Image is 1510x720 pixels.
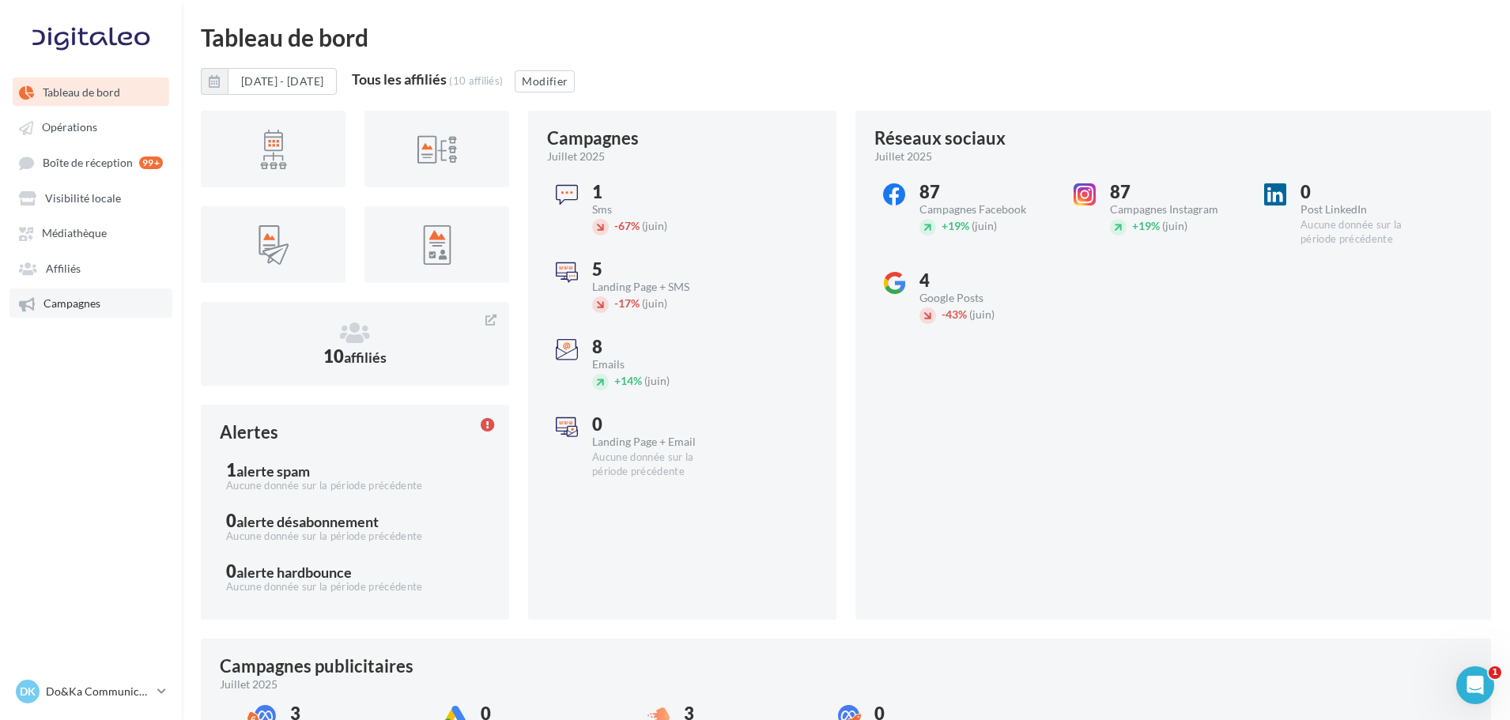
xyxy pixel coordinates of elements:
[42,227,107,240] span: Médiathèque
[43,156,133,169] span: Boîte de réception
[592,183,724,201] div: 1
[323,345,387,367] span: 10
[46,262,81,275] span: Affiliés
[644,374,670,387] span: (juin)
[236,515,379,529] div: alerte désabonnement
[942,219,969,232] span: 19%
[614,374,621,387] span: +
[201,68,337,95] button: [DATE] - [DATE]
[1456,666,1494,704] iframe: Intercom live chat
[46,684,151,699] p: Do&Ka Communication
[201,25,1491,49] div: Tableau de bord
[226,563,484,580] div: 0
[9,218,172,247] a: Médiathèque
[614,296,618,310] span: -
[9,183,172,212] a: Visibilité locale
[9,254,172,282] a: Affiliés
[344,349,387,366] span: affiliés
[1110,204,1242,215] div: Campagnes Instagram
[42,121,97,134] span: Opérations
[449,74,503,87] div: (10 affiliés)
[226,580,484,594] div: Aucune donnée sur la période précédente
[1300,204,1433,215] div: Post LinkedIn
[942,219,948,232] span: +
[9,288,172,317] a: Campagnes
[352,72,447,86] div: Tous les affiliés
[874,130,1006,147] div: Réseaux sociaux
[228,68,337,95] button: [DATE] - [DATE]
[972,219,997,232] span: (juin)
[642,219,667,232] span: (juin)
[226,512,484,530] div: 0
[1489,666,1501,679] span: 1
[1110,183,1242,201] div: 87
[1300,183,1433,201] div: 0
[1132,219,1138,232] span: +
[547,149,605,164] span: juillet 2025
[226,462,484,479] div: 1
[919,272,1051,289] div: 4
[9,77,172,106] a: Tableau de bord
[614,219,640,232] span: 67%
[592,436,724,447] div: Landing Page + Email
[1300,218,1433,247] div: Aucune donnée sur la période précédente
[20,684,36,699] span: DK
[220,677,277,692] span: juillet 2025
[592,416,724,433] div: 0
[614,219,618,232] span: -
[226,530,484,544] div: Aucune donnée sur la période précédente
[1132,219,1160,232] span: 19%
[220,658,413,675] div: Campagnes publicitaires
[614,374,642,387] span: 14%
[592,204,724,215] div: Sms
[874,149,932,164] span: juillet 2025
[515,70,575,92] button: Modifier
[592,261,724,278] div: 5
[1162,219,1187,232] span: (juin)
[942,307,967,321] span: 43%
[43,297,100,311] span: Campagnes
[592,281,724,292] div: Landing Page + SMS
[969,307,995,321] span: (juin)
[220,424,278,441] div: Alertes
[547,130,639,147] div: Campagnes
[226,479,484,493] div: Aucune donnée sur la période précédente
[13,677,169,707] a: DK Do&Ka Communication
[236,464,310,478] div: alerte spam
[43,85,120,99] span: Tableau de bord
[592,359,724,370] div: Emails
[236,565,352,579] div: alerte hardbounce
[45,191,121,205] span: Visibilité locale
[592,338,724,356] div: 8
[919,292,1051,303] div: Google Posts
[919,204,1051,215] div: Campagnes Facebook
[592,450,724,479] div: Aucune donnée sur la période précédente
[642,296,667,310] span: (juin)
[942,307,946,321] span: -
[919,183,1051,201] div: 87
[9,112,172,141] a: Opérations
[614,296,640,310] span: 17%
[9,148,172,177] a: Boîte de réception 99+
[139,156,163,169] div: 99+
